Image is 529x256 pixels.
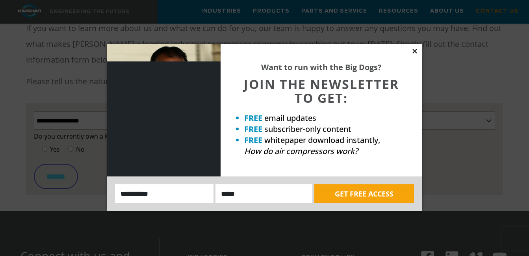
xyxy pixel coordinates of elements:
[411,48,418,55] button: Close
[244,76,399,106] span: JOIN THE NEWSLETTER TO GET:
[264,113,316,123] span: email updates
[264,124,351,134] span: subscriber-only content
[244,124,262,134] strong: FREE
[261,62,382,72] strong: Want to run with the Big Dogs?
[244,146,358,156] em: How do air compressors work?
[314,184,414,203] button: GET FREE ACCESS
[244,135,262,145] strong: FREE
[264,135,380,145] span: whitepaper download instantly,
[115,184,214,203] input: Name:
[215,184,312,203] input: Email
[244,113,262,123] strong: FREE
